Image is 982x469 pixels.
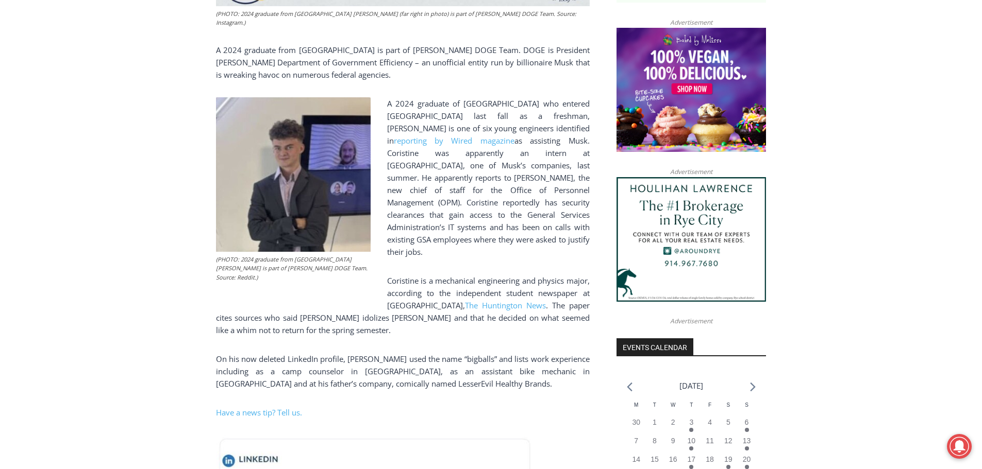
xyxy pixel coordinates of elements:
time: 19 [724,455,733,463]
time: 18 [706,455,714,463]
a: The Huntington News [465,300,546,310]
div: Friday [701,401,719,417]
h2: Events Calendar [617,338,693,356]
time: 10 [688,437,696,445]
button: 8 [645,436,664,454]
span: S [726,402,730,408]
h4: Book [PERSON_NAME]'s Good Humor for Your Event [314,11,359,40]
time: 20 [743,455,751,463]
button: 7 [627,436,645,454]
div: Monday [627,401,645,417]
span: W [671,402,675,408]
span: On his now deleted LinkedIn profile, [PERSON_NAME] used the name “bigballs” and lists work experi... [216,354,590,389]
div: Wednesday [664,401,683,417]
time: 11 [706,437,714,445]
time: 13 [743,437,751,445]
em: Has events [745,446,749,450]
div: Sunday [738,401,756,417]
time: 2 [671,418,675,426]
span: A 2024 graduate from [GEOGRAPHIC_DATA] is part of [PERSON_NAME] DOGE Team. DOGE is President [PER... [216,45,590,80]
span: A 2024 graduate of [GEOGRAPHIC_DATA] who entered [GEOGRAPHIC_DATA] last fall as a freshman, [PERS... [387,98,590,146]
span: Advertisement [660,18,723,27]
time: 16 [669,455,677,463]
span: Intern @ [DOMAIN_NAME] [270,102,478,126]
time: 12 [724,437,733,445]
button: 4 [701,417,719,436]
a: Next month [750,382,756,392]
button: 10 Has events [683,436,701,454]
button: 6 Has events [738,417,756,436]
em: Has events [745,428,749,432]
a: reporting by Wired magazine [394,135,514,146]
img: s_800_809a2aa2-bb6e-4add-8b5e-749ad0704c34.jpeg [249,1,311,47]
button: 2 [664,417,683,436]
span: F [708,402,711,408]
time: 1 [653,418,657,426]
span: . The paper cites sources who said [PERSON_NAME] idolizes [PERSON_NAME] and that he decided on wh... [216,300,590,335]
span: Advertisement [660,167,723,177]
div: Saturday [719,401,738,417]
li: [DATE] [679,379,703,393]
button: 3 Has events [683,417,701,436]
img: Baked by Melissa [617,28,766,152]
div: Thursday [683,401,701,417]
figcaption: (PHOTO: 2024 graduate from [GEOGRAPHIC_DATA] [PERSON_NAME] (far right in photo) is part of [PERSO... [216,9,590,27]
time: 7 [634,437,638,445]
time: 9 [671,437,675,445]
button: 5 [719,417,738,436]
button: 12 [719,436,738,454]
em: Has events [689,446,693,450]
button: 11 [701,436,719,454]
span: Advertisement [660,316,723,326]
time: 4 [708,418,712,426]
time: 14 [632,455,640,463]
span: S [745,402,748,408]
a: Book [PERSON_NAME]'s Good Humor for Your Event [306,3,372,47]
div: "clearly one of the favorites in the [GEOGRAPHIC_DATA] neighborhood" [106,64,146,123]
span: as assisting Musk. Coristine was apparently an intern at [GEOGRAPHIC_DATA], one of Musk’s compani... [387,135,590,257]
time: 15 [651,455,659,463]
div: Tuesday [645,401,664,417]
time: 17 [688,455,696,463]
time: 30 [632,418,640,426]
div: "The first chef I interviewed talked about coming to [GEOGRAPHIC_DATA] from [GEOGRAPHIC_DATA] in ... [260,1,487,100]
time: 3 [689,418,693,426]
img: (PHOTO: 2024 graduate from Rye Country Day School Edward Coristine is part of Elon Musk’s DOGE Te... [216,97,371,252]
em: Has events [745,465,749,469]
figcaption: (PHOTO: 2024 graduate from [GEOGRAPHIC_DATA] [PERSON_NAME] is part of [PERSON_NAME] DOGE Team. So... [216,255,371,282]
span: T [653,402,656,408]
a: Previous month [627,382,633,392]
time: 6 [745,418,749,426]
a: Intern @ [DOMAIN_NAME] [248,100,500,128]
button: 1 [645,417,664,436]
a: Open Tues. - Sun. [PHONE_NUMBER] [1,103,104,128]
time: 8 [653,437,657,445]
img: Houlihan Lawrence The #1 Brokerage in Rye City [617,177,766,302]
span: T [690,402,693,408]
button: 30 [627,417,645,436]
em: Has events [726,465,730,469]
div: Serving [GEOGRAPHIC_DATA] Since [DATE] [68,19,255,28]
time: 5 [726,418,730,426]
span: Open Tues. - Sun. [PHONE_NUMBER] [3,106,101,145]
em: Has events [689,428,693,432]
em: Has events [689,465,693,469]
span: Coristine is a mechanical engineering and physics major, according to the independent student new... [387,275,590,310]
a: Have a news tip? Tell us. [216,407,302,418]
button: 13 Has events [738,436,756,454]
button: 9 [664,436,683,454]
span: M [634,402,638,408]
